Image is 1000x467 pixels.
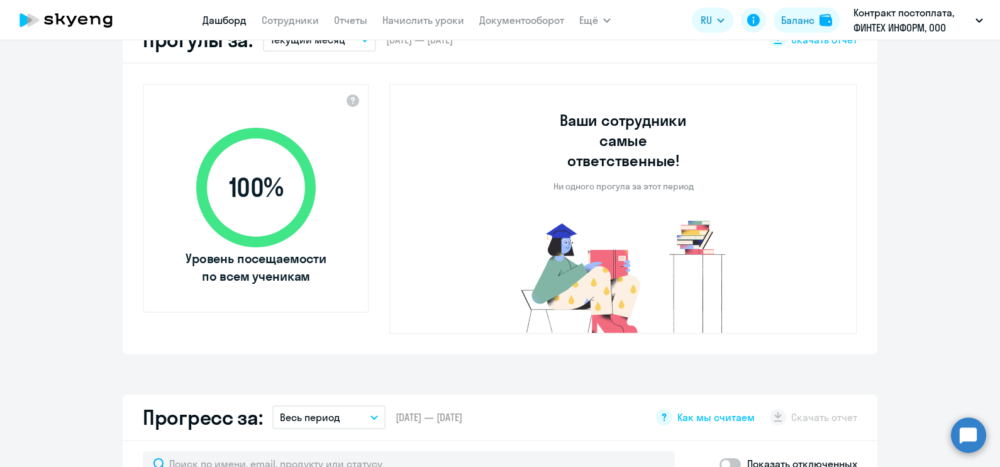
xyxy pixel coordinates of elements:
[272,405,386,429] button: Весь период
[579,13,598,28] span: Ещё
[677,410,755,424] span: Как мы считаем
[334,14,367,26] a: Отчеты
[692,8,733,33] button: RU
[847,5,989,35] button: Контракт постоплата, ФИНТЕХ ИНФОРМ, ООО
[396,410,462,424] span: [DATE] — [DATE]
[774,8,840,33] button: Балансbalance
[280,410,340,425] p: Весь период
[184,250,328,285] span: Уровень посещаемости по всем ученикам
[143,405,262,430] h2: Прогресс за:
[184,172,328,203] span: 100 %
[497,217,750,333] img: no-truants
[382,14,464,26] a: Начислить уроки
[543,110,704,171] h3: Ваши сотрудники самые ответственные!
[479,14,564,26] a: Документооборот
[819,14,832,26] img: balance
[701,13,712,28] span: RU
[781,13,814,28] div: Баланс
[579,8,611,33] button: Ещё
[262,14,319,26] a: Сотрудники
[853,5,970,35] p: Контракт постоплата, ФИНТЕХ ИНФОРМ, ООО
[203,14,247,26] a: Дашборд
[553,181,694,192] p: Ни одного прогула за этот период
